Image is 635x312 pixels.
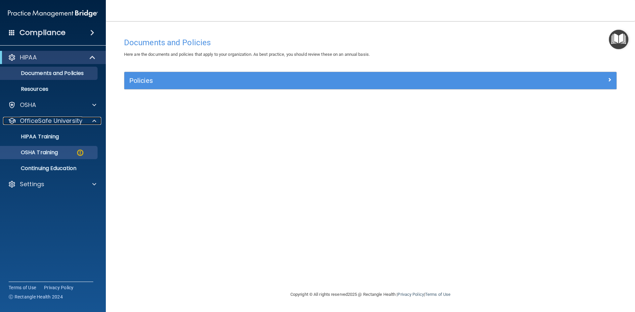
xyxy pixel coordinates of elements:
[250,284,491,305] div: Copyright © All rights reserved 2025 @ Rectangle Health | |
[9,284,36,291] a: Terms of Use
[4,133,59,140] p: HIPAA Training
[4,70,95,77] p: Documents and Policies
[76,149,84,157] img: warning-circle.0cc9ac19.png
[8,117,96,125] a: OfficeSafe University
[44,284,74,291] a: Privacy Policy
[4,165,95,172] p: Continuing Education
[129,75,612,86] a: Policies
[4,149,58,156] p: OSHA Training
[425,292,450,297] a: Terms of Use
[521,265,627,292] iframe: Drift Widget Chat Controller
[8,53,96,61] a: HIPAA
[124,38,617,47] h4: Documents and Policies
[20,28,65,37] h4: Compliance
[20,180,44,188] p: Settings
[609,30,628,49] button: Open Resource Center
[8,101,96,109] a: OSHA
[9,294,63,300] span: Ⓒ Rectangle Health 2024
[8,7,98,20] img: PMB logo
[129,77,488,84] h5: Policies
[398,292,424,297] a: Privacy Policy
[20,117,82,125] p: OfficeSafe University
[4,86,95,92] p: Resources
[20,101,36,109] p: OSHA
[8,180,96,188] a: Settings
[124,52,370,57] span: Here are the documents and policies that apply to your organization. As best practice, you should...
[20,53,37,61] p: HIPAA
